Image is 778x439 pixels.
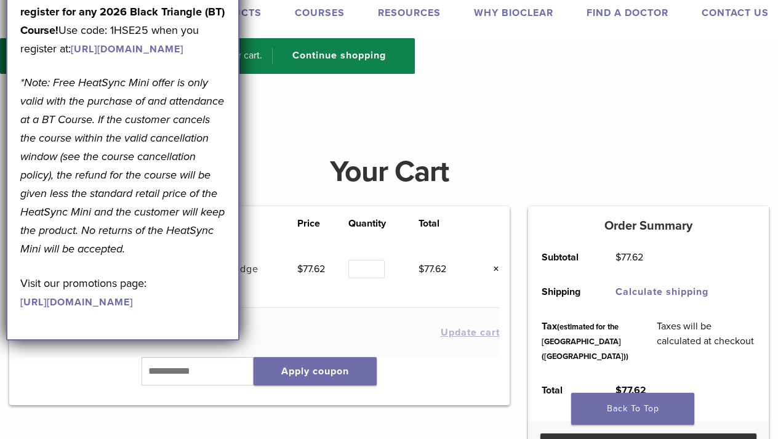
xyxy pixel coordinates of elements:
th: Tax [528,309,643,373]
th: Shipping [528,275,602,309]
a: Courses [295,7,345,19]
bdi: 77.62 [419,263,446,275]
th: Subtotal [528,240,602,275]
a: Calculate shipping [616,286,708,298]
a: Contact Us [702,7,769,19]
th: Total [528,373,602,408]
a: Back To Top [571,393,694,425]
bdi: 77.62 [297,263,325,275]
a: Continue shopping [272,48,395,64]
th: Price [297,216,349,231]
th: Quantity [348,216,418,231]
bdi: 77.62 [616,251,643,264]
p: Visit our promotions page: [20,274,225,311]
a: Remove this item [484,261,500,277]
h5: Order Summary [528,219,769,233]
a: Resources [378,7,441,19]
em: *Note: Free HeatSync Mini offer is only valid with the purchase of and attendance at a BT Course.... [20,76,225,256]
span: $ [419,263,424,275]
td: Taxes will be calculated at checkout [643,309,769,373]
small: (estimated for the [GEOGRAPHIC_DATA] ([GEOGRAPHIC_DATA])) [542,322,628,361]
bdi: 77.62 [616,384,646,397]
a: Find A Doctor [587,7,668,19]
span: $ [616,251,621,264]
th: Total [419,216,470,231]
span: $ [297,263,303,275]
button: Update cart [441,328,500,337]
a: [URL][DOMAIN_NAME] [20,296,133,308]
a: Why Bioclear [474,7,553,19]
button: Apply coupon [254,357,377,385]
span: $ [616,384,622,397]
a: [URL][DOMAIN_NAME] [71,43,183,55]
